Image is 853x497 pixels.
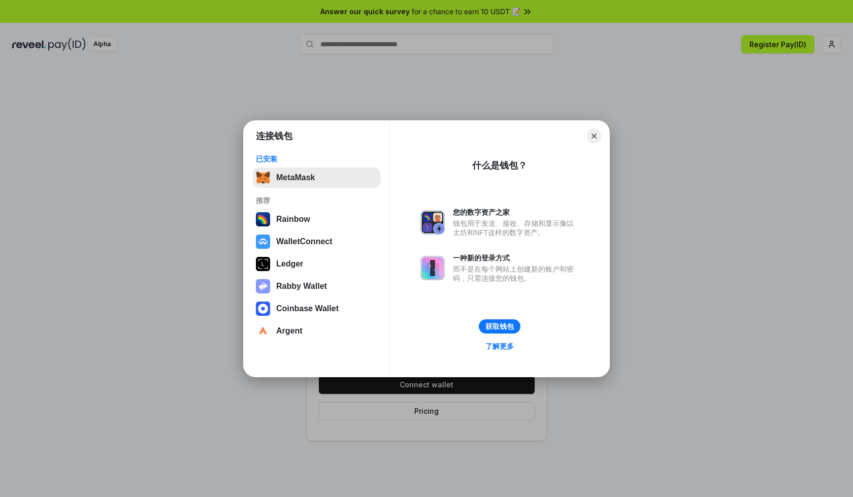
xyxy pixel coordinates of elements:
[253,321,380,341] button: Argent
[453,208,579,217] div: 您的数字资产之家
[253,231,380,252] button: WalletConnect
[253,209,380,229] button: Rainbow
[256,324,270,338] img: svg+xml,%3Csvg%20width%3D%2228%22%20height%3D%2228%22%20viewBox%3D%220%200%2028%2028%22%20fill%3D...
[276,304,339,313] div: Coinbase Wallet
[276,237,333,246] div: WalletConnect
[485,322,514,331] div: 获取钱包
[453,219,579,237] div: 钱包用于发送、接收、存储和显示像以太坊和NFT这样的数字资产。
[479,319,520,334] button: 获取钱包
[485,342,514,351] div: 了解更多
[256,171,270,185] img: svg+xml,%3Csvg%20fill%3D%22none%22%20height%3D%2233%22%20viewBox%3D%220%200%2035%2033%22%20width%...
[420,256,445,280] img: svg+xml,%3Csvg%20xmlns%3D%22http%3A%2F%2Fwww.w3.org%2F2000%2Fsvg%22%20fill%3D%22none%22%20viewBox...
[256,302,270,316] img: svg+xml,%3Csvg%20width%3D%2228%22%20height%3D%2228%22%20viewBox%3D%220%200%2028%2028%22%20fill%3D...
[453,253,579,262] div: 一种新的登录方式
[256,196,377,205] div: 推荐
[479,340,520,353] a: 了解更多
[587,129,601,143] button: Close
[276,173,315,182] div: MetaMask
[276,259,303,269] div: Ledger
[472,159,527,172] div: 什么是钱包？
[253,276,380,296] button: Rabby Wallet
[256,212,270,226] img: svg+xml,%3Csvg%20width%3D%22120%22%20height%3D%22120%22%20viewBox%3D%220%200%20120%20120%22%20fil...
[253,168,380,188] button: MetaMask
[256,154,377,163] div: 已安装
[276,282,327,291] div: Rabby Wallet
[276,326,303,336] div: Argent
[256,130,292,142] h1: 连接钱包
[276,215,310,224] div: Rainbow
[453,264,579,283] div: 而不是在每个网站上创建新的账户和密码，只需连接您的钱包。
[256,279,270,293] img: svg+xml,%3Csvg%20xmlns%3D%22http%3A%2F%2Fwww.w3.org%2F2000%2Fsvg%22%20fill%3D%22none%22%20viewBox...
[420,210,445,235] img: svg+xml,%3Csvg%20xmlns%3D%22http%3A%2F%2Fwww.w3.org%2F2000%2Fsvg%22%20fill%3D%22none%22%20viewBox...
[253,299,380,319] button: Coinbase Wallet
[253,254,380,274] button: Ledger
[256,257,270,271] img: svg+xml,%3Csvg%20xmlns%3D%22http%3A%2F%2Fwww.w3.org%2F2000%2Fsvg%22%20width%3D%2228%22%20height%3...
[256,235,270,249] img: svg+xml,%3Csvg%20width%3D%2228%22%20height%3D%2228%22%20viewBox%3D%220%200%2028%2028%22%20fill%3D...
